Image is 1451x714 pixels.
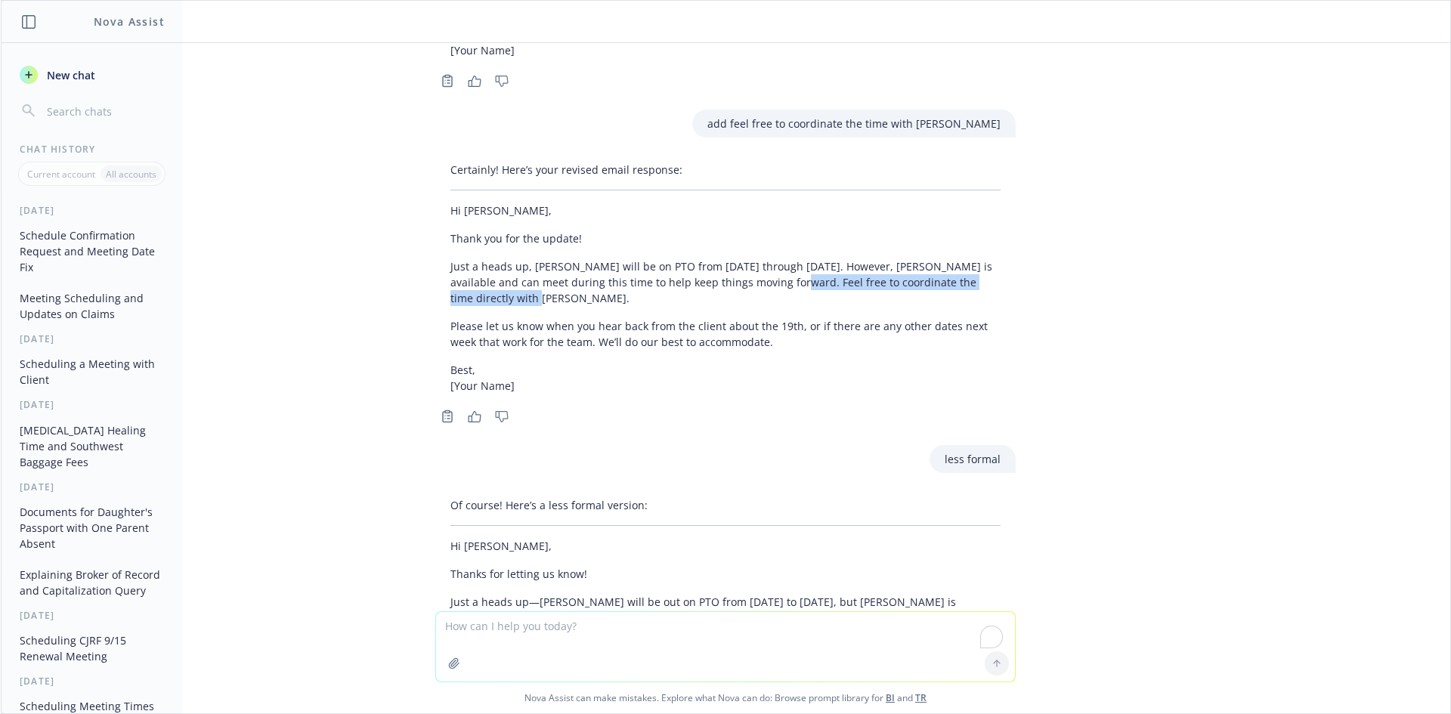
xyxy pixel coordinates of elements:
[106,168,156,181] p: All accounts
[915,691,927,704] a: TR
[2,332,182,345] div: [DATE]
[2,609,182,622] div: [DATE]
[450,26,1001,58] p: Best, [Your Name]
[450,202,1001,218] p: Hi [PERSON_NAME],
[450,258,1001,306] p: Just a heads up, [PERSON_NAME] will be on PTO from [DATE] through [DATE]. However, [PERSON_NAME] ...
[436,612,1015,682] textarea: To enrich screen reader interactions, please activate Accessibility in Grammarly extension settings
[441,410,454,423] svg: Copy to clipboard
[490,406,514,427] button: Thumbs down
[450,162,1001,178] p: Certainly! Here’s your revised email response:
[27,168,95,181] p: Current account
[44,67,95,83] span: New chat
[2,143,182,156] div: Chat History
[945,451,1001,467] p: less formal
[14,628,170,669] button: Scheduling CJRF 9/15 Renewal Meeting
[441,74,454,88] svg: Copy to clipboard
[94,14,165,29] h1: Nova Assist
[707,116,1001,131] p: add feel free to coordinate the time with [PERSON_NAME]
[14,223,170,280] button: Schedule Confirmation Request and Meeting Date Fix
[2,204,182,217] div: [DATE]
[450,318,1001,350] p: Please let us know when you hear back from the client about the 19th, or if there are any other d...
[2,675,182,688] div: [DATE]
[44,100,164,122] input: Search chats
[490,70,514,91] button: Thumbs down
[450,230,1001,246] p: Thank you for the update!
[450,362,1001,394] p: Best, [Your Name]
[450,566,1001,582] p: Thanks for letting us know!
[450,497,1001,513] p: Of course! Here’s a less formal version:
[14,61,170,88] button: New chat
[2,398,182,411] div: [DATE]
[7,682,1444,713] span: Nova Assist can make mistakes. Explore what Nova can do: Browse prompt library for and
[450,538,1001,554] p: Hi [PERSON_NAME],
[14,418,170,474] button: [MEDICAL_DATA] Healing Time and Southwest Baggage Fees
[14,562,170,603] button: Explaining Broker of Record and Capitalization Query
[14,499,170,556] button: Documents for Daughter's Passport with One Parent Absent
[14,351,170,392] button: Scheduling a Meeting with Client
[450,594,1001,641] p: Just a heads up—[PERSON_NAME] will be out on PTO from [DATE] to [DATE], but [PERSON_NAME] is avai...
[886,691,895,704] a: BI
[14,286,170,326] button: Meeting Scheduling and Updates on Claims
[2,481,182,493] div: [DATE]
